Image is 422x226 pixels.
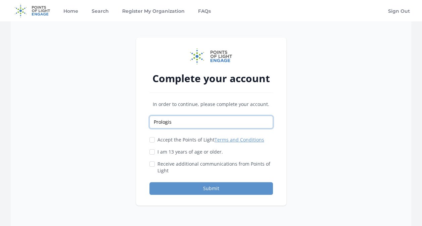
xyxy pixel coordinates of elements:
label: Accept the Points of Light [157,136,264,143]
input: Name [149,116,273,128]
label: I am 13 years of age or older. [157,149,223,155]
p: In order to continue, please complete your account. [149,101,273,108]
h2: Complete your account [149,72,273,84]
img: Points of Light Engage logo [190,48,232,64]
a: Terms and Conditions [215,136,264,143]
label: Receive additional communications from Points of Light [157,161,273,174]
button: Submit [149,182,273,195]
